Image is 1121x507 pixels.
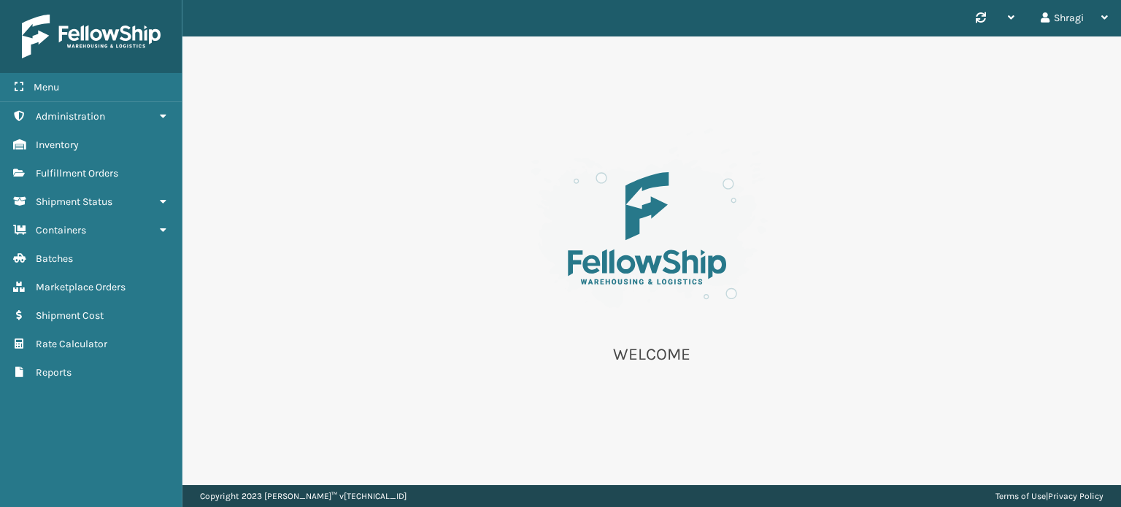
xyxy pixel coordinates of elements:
[995,491,1046,501] a: Terms of Use
[36,366,72,379] span: Reports
[506,124,798,326] img: es-welcome.8eb42ee4.svg
[506,344,798,365] p: WELCOME
[36,252,73,265] span: Batches
[36,224,86,236] span: Containers
[36,196,112,208] span: Shipment Status
[995,485,1103,507] div: |
[1048,491,1103,501] a: Privacy Policy
[34,81,59,93] span: Menu
[200,485,407,507] p: Copyright 2023 [PERSON_NAME]™ v [TECHNICAL_ID]
[36,281,126,293] span: Marketplace Orders
[36,309,104,322] span: Shipment Cost
[36,139,79,151] span: Inventory
[36,110,105,123] span: Administration
[22,15,161,58] img: logo
[36,338,107,350] span: Rate Calculator
[36,167,118,179] span: Fulfillment Orders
